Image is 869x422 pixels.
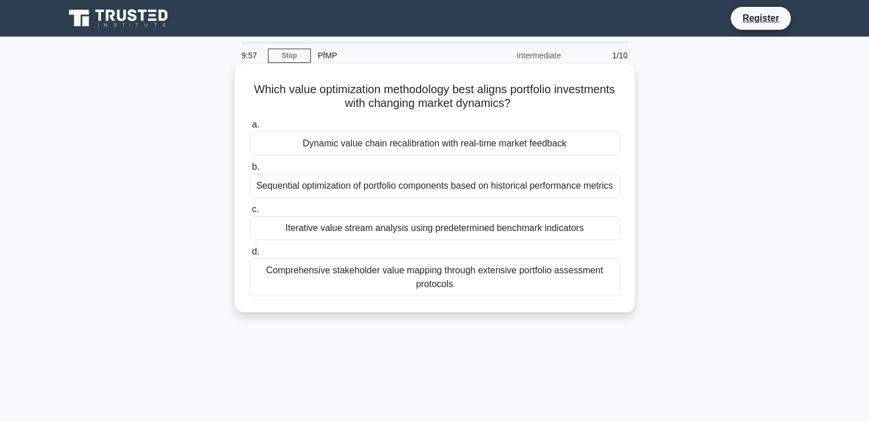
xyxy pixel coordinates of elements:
[235,44,268,67] div: 9:57
[252,246,259,256] span: d.
[250,132,620,156] div: Dynamic value chain recalibration with real-time market feedback
[250,174,620,198] div: Sequential optimization of portfolio components based on historical performance metrics
[252,162,259,172] span: b.
[252,204,259,214] span: c.
[468,44,568,67] div: Intermediate
[311,44,468,67] div: PfMP
[568,44,635,67] div: 1/10
[250,216,620,240] div: Iterative value stream analysis using predetermined benchmark indicators
[252,120,259,129] span: a.
[268,49,311,63] a: Stop
[250,258,620,296] div: Comprehensive stakeholder value mapping through extensive portfolio assessment protocols
[735,11,786,25] a: Register
[249,82,621,111] h5: Which value optimization methodology best aligns portfolio investments with changing market dynam...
